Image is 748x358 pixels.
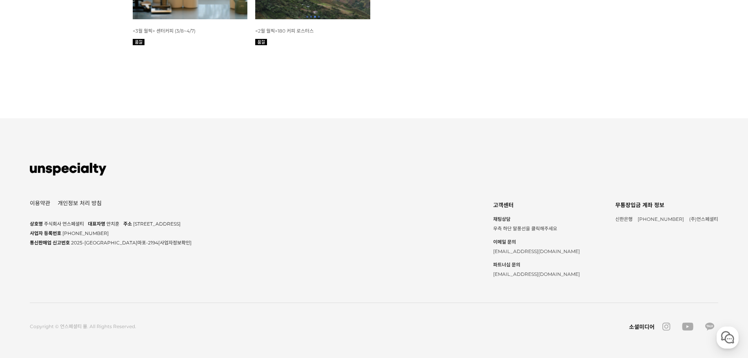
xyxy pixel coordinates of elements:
[658,323,674,330] a: instagram
[133,221,181,227] span: [STREET_ADDRESS]
[133,28,196,34] a: <3월 월픽> 센터커피 (3/8~4/7)
[52,249,101,269] a: 대화
[101,249,151,269] a: 설정
[638,216,684,222] span: [PHONE_NUMBER]
[493,237,580,247] strong: 이메일 문의
[30,240,70,246] span: 통신판매업 신고번호
[255,28,314,34] span: <2월 월픽>180 커피 로스터스
[30,323,136,330] div: Copyright © 언스페셜티 몰. All Rights Reserved.
[678,323,697,330] a: youtube
[493,200,580,211] div: 고객센터
[255,28,314,34] a: <2월 월픽>180 커피 로스터스
[493,271,580,277] span: [EMAIL_ADDRESS][DOMAIN_NAME]
[615,200,718,211] div: 무통장입금 계좌 정보
[71,240,192,246] span: 2025-[GEOGRAPHIC_DATA]마포-2194
[30,200,50,206] a: 이용약관
[30,230,61,236] span: 사업자 등록번호
[493,215,580,224] strong: 채팅상담
[30,158,106,181] img: 언스페셜티 몰
[615,216,633,222] span: 신한은행
[62,230,109,236] span: [PHONE_NUMBER]
[493,226,557,231] span: 우측 하단 말풍선을 클릭해주세요
[689,216,718,222] span: (주)언스페셜티
[493,260,580,270] strong: 파트너십 문의
[158,240,192,246] a: [사업자정보확인]
[88,221,105,227] span: 대표자명
[58,200,102,206] a: 개인정보 처리 방침
[629,323,655,330] div: 소셜미디어
[123,221,132,227] span: 주소
[72,261,81,268] span: 대화
[255,39,267,45] img: 품절
[30,221,43,227] span: 상호명
[44,221,84,227] span: 주식회사 언스페셜티
[25,261,29,267] span: 홈
[2,249,52,269] a: 홈
[121,261,131,267] span: 설정
[133,39,144,45] img: 품절
[106,221,119,227] span: 안치훈
[701,323,718,330] a: kakao
[493,248,580,254] span: [EMAIL_ADDRESS][DOMAIN_NAME]
[133,28,196,34] span: <3월 월픽> 센터커피 (3/8~4/7)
